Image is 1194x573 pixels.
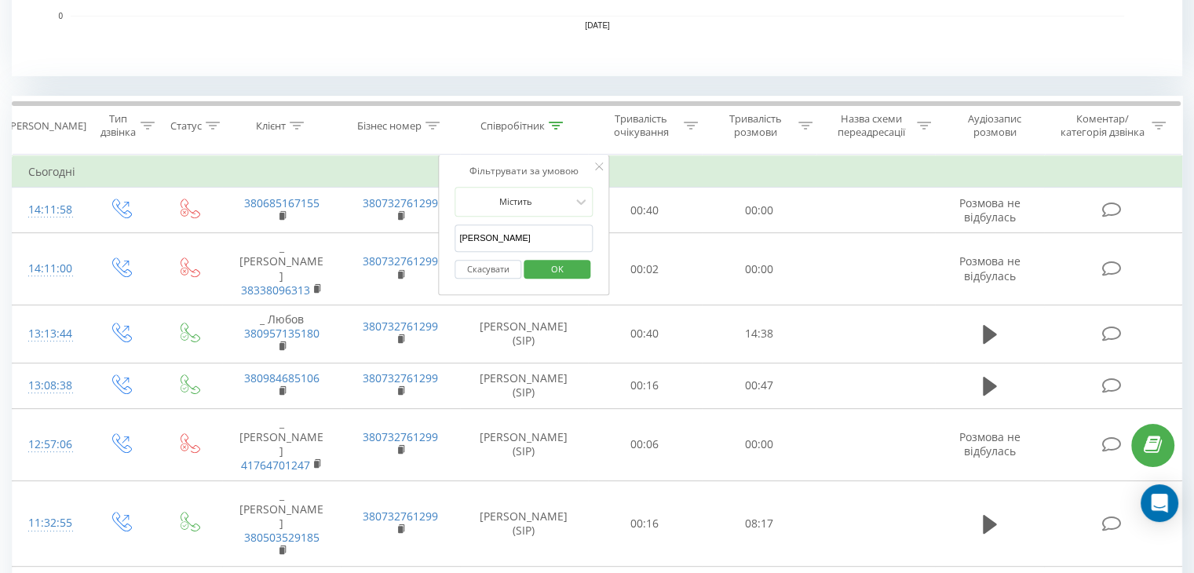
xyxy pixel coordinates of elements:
[535,257,579,281] span: OK
[363,370,438,385] a: 380732761299
[702,233,816,305] td: 00:00
[222,408,341,480] td: _ [PERSON_NAME]
[241,458,310,473] a: 41764701247
[831,112,913,139] div: Назва схеми переадресації
[357,119,422,133] div: Бізнес номер
[99,112,136,139] div: Тип дзвінка
[241,283,310,297] a: 38338096313
[363,319,438,334] a: 380732761299
[28,319,70,349] div: 13:13:44
[28,370,70,401] div: 13:08:38
[455,224,593,252] input: Введіть значення
[959,429,1021,458] span: Розмова не відбулась
[1056,112,1148,139] div: Коментар/категорія дзвінка
[13,156,1182,188] td: Сьогодні
[588,233,702,305] td: 00:02
[588,305,702,363] td: 00:40
[588,363,702,408] td: 00:16
[460,480,588,567] td: [PERSON_NAME] (SIP)
[949,112,1041,139] div: Аудіозапис розмови
[460,408,588,480] td: [PERSON_NAME] (SIP)
[28,195,70,225] div: 14:11:58
[702,188,816,233] td: 00:00
[244,370,319,385] a: 380984685106
[959,195,1021,224] span: Розмова не відбулась
[244,530,319,545] a: 380503529185
[588,480,702,567] td: 00:16
[588,188,702,233] td: 00:40
[702,305,816,363] td: 14:38
[363,195,438,210] a: 380732761299
[716,112,794,139] div: Тривалість розмови
[256,119,286,133] div: Клієнт
[28,429,70,460] div: 12:57:06
[170,119,202,133] div: Статус
[460,305,588,363] td: [PERSON_NAME] (SIP)
[58,12,63,20] text: 0
[244,195,319,210] a: 380685167155
[702,408,816,480] td: 00:00
[222,480,341,567] td: _ [PERSON_NAME]
[455,163,593,179] div: Фільтрувати за умовою
[480,119,545,133] div: Співробітник
[460,363,588,408] td: [PERSON_NAME] (SIP)
[702,363,816,408] td: 00:47
[959,254,1021,283] span: Розмова не відбулась
[585,21,610,30] text: [DATE]
[363,254,438,268] a: 380732761299
[28,508,70,538] div: 11:32:55
[222,233,341,305] td: _ [PERSON_NAME]
[455,260,521,279] button: Скасувати
[602,112,681,139] div: Тривалість очікування
[1141,484,1178,522] div: Open Intercom Messenger
[222,305,341,363] td: _ Любов
[363,509,438,524] a: 380732761299
[702,480,816,567] td: 08:17
[244,326,319,341] a: 380957135180
[28,254,70,284] div: 14:11:00
[524,260,590,279] button: OK
[7,119,86,133] div: [PERSON_NAME]
[363,429,438,444] a: 380732761299
[588,408,702,480] td: 00:06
